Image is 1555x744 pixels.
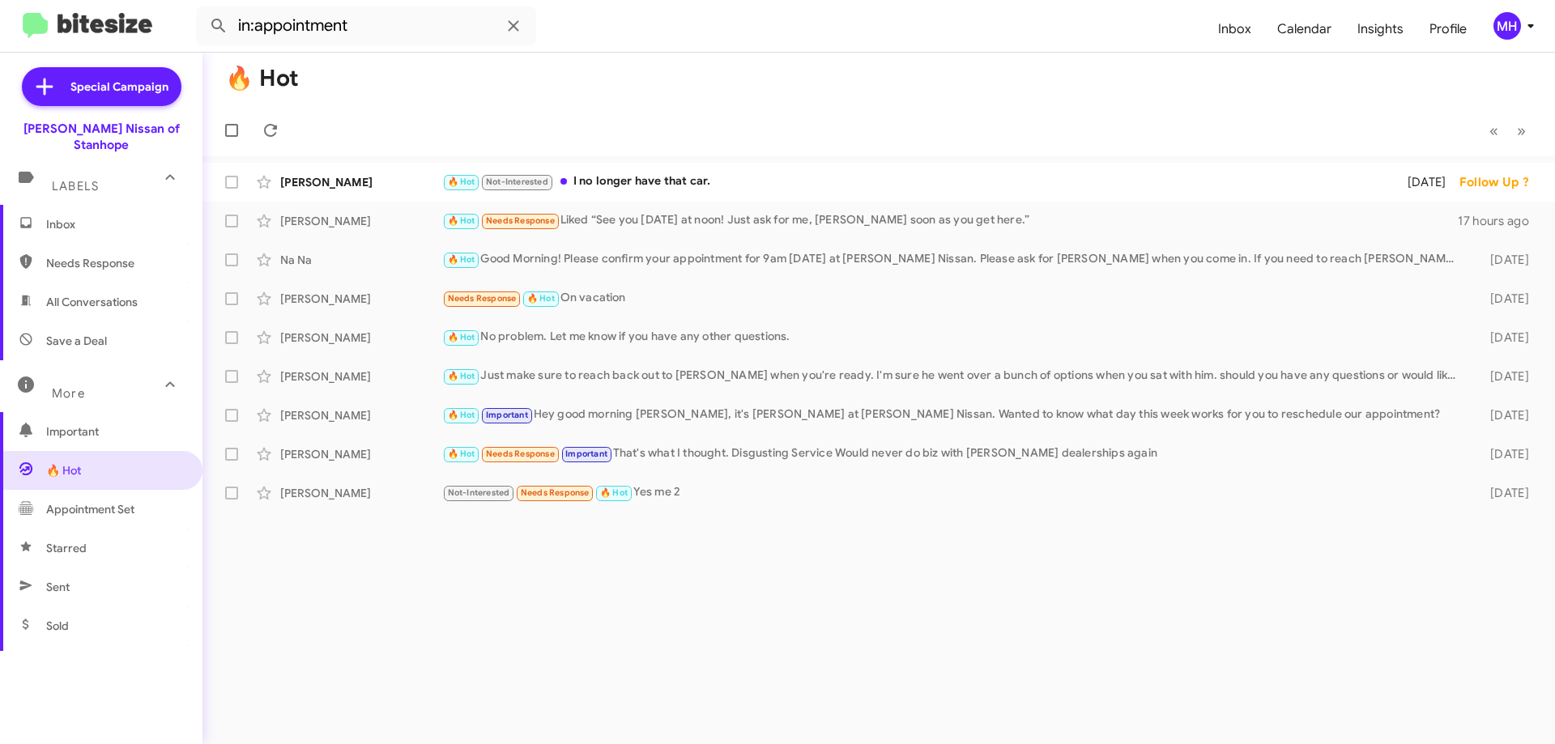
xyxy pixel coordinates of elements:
div: [DATE] [1464,329,1542,346]
input: Search [196,6,536,45]
span: 🔥 Hot [448,215,475,226]
button: MH [1480,12,1537,40]
a: Insights [1344,6,1417,53]
span: Sent [46,579,70,595]
div: [DATE] [1464,446,1542,462]
span: Labels [52,179,99,193]
span: Needs Response [486,215,555,226]
span: All Conversations [46,294,138,310]
a: Profile [1417,6,1480,53]
div: 17 hours ago [1458,213,1542,229]
span: Not-Interested [448,487,510,498]
span: Special Campaign [70,79,168,95]
div: [PERSON_NAME] [280,407,442,423]
div: [PERSON_NAME] [280,213,442,229]
div: No problem. Let me know if you have any other questions. [442,328,1464,346]
span: Important [486,410,528,420]
span: « [1489,121,1498,141]
h1: 🔥 Hot [225,66,299,91]
span: Needs Response [521,487,590,498]
span: Save a Deal [46,333,107,349]
div: MH [1493,12,1521,40]
div: [DATE] [1464,252,1542,268]
div: [DATE] [1387,174,1459,190]
span: Not-Interested [486,176,548,187]
div: [DATE] [1464,407,1542,423]
div: Na Na [280,252,442,268]
span: 🔥 Hot [448,176,475,187]
span: Important [565,449,607,459]
nav: Page navigation example [1480,114,1536,147]
div: Liked “See you [DATE] at noon! Just ask for me, [PERSON_NAME] soon as you get here.” [442,211,1458,230]
button: Previous [1480,114,1508,147]
div: [DATE] [1464,485,1542,501]
div: Hey good morning [PERSON_NAME], it's [PERSON_NAME] at [PERSON_NAME] Nissan. Wanted to know what d... [442,406,1464,424]
span: 🔥 Hot [448,410,475,420]
div: [DATE] [1464,368,1542,385]
span: Needs Response [448,293,517,304]
div: On vacation [442,289,1464,308]
span: Appointment Set [46,501,134,517]
div: Just make sure to reach back out to [PERSON_NAME] when you're ready. I'm sure he went over a bunc... [442,367,1464,385]
div: [PERSON_NAME] [280,291,442,307]
a: Inbox [1205,6,1264,53]
div: [PERSON_NAME] [280,446,442,462]
span: Sold [46,618,69,634]
span: Inbox [46,216,184,232]
div: Follow Up ? [1459,174,1542,190]
span: 🔥 Hot [448,449,475,459]
span: » [1517,121,1526,141]
a: Special Campaign [22,67,181,106]
span: 🔥 Hot [448,332,475,342]
div: [PERSON_NAME] [280,174,442,190]
div: Good Morning! Please confirm your appointment for 9am [DATE] at [PERSON_NAME] Nissan. Please ask ... [442,250,1464,269]
div: [DATE] [1464,291,1542,307]
div: [PERSON_NAME] [280,485,442,501]
span: Important [46,423,184,440]
span: Needs Response [486,449,555,459]
span: 🔥 Hot [527,293,555,304]
div: That's what I thought. Disgusting Service Would never do biz with [PERSON_NAME] dealerships again [442,444,1464,463]
button: Next [1507,114,1536,147]
span: 🔥 Hot [600,487,628,498]
span: Starred [46,540,87,556]
span: 🔥 Hot [448,371,475,381]
span: More [52,386,85,401]
div: Yes me 2 [442,483,1464,502]
span: 🔥 Hot [448,254,475,265]
div: I no longer have that car. [442,172,1387,191]
div: [PERSON_NAME] [280,368,442,385]
a: Calendar [1264,6,1344,53]
span: 🔥 Hot [46,462,81,478]
span: Needs Response [46,255,184,271]
div: [PERSON_NAME] [280,329,442,346]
